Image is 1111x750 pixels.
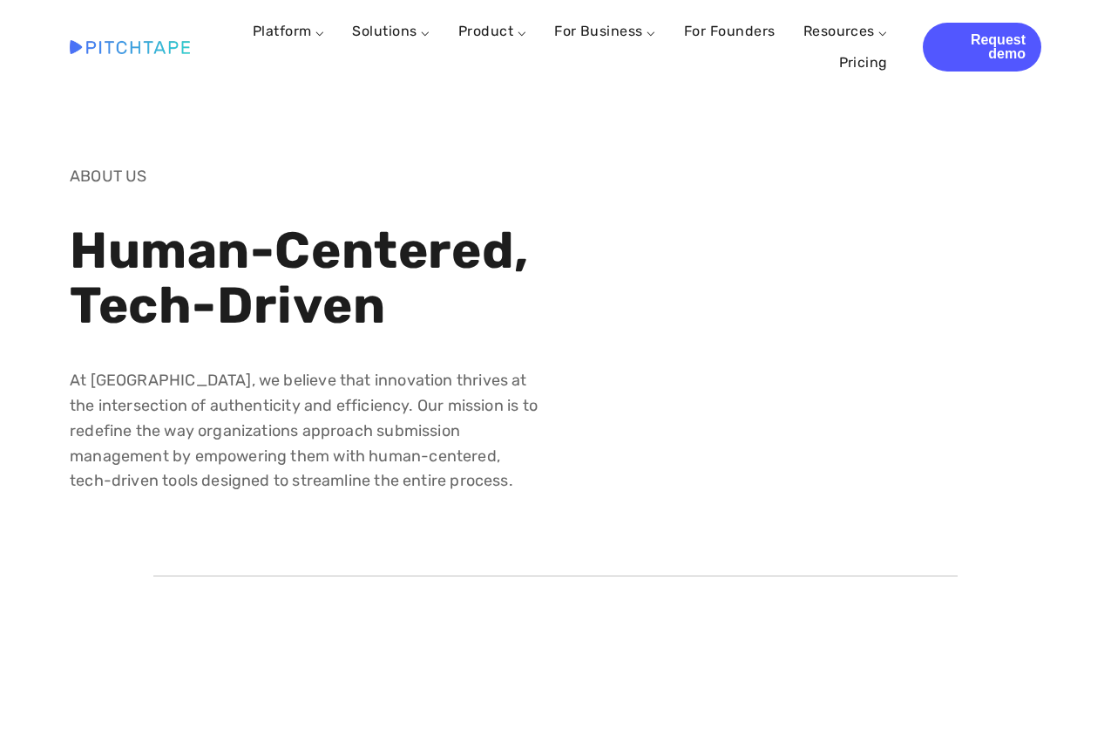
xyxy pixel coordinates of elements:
a: For Business ⌵ [554,23,656,39]
img: Pitchtape | Video Submission Management Software [70,40,190,54]
h1: Human-Centered, Tech-Driven [70,223,541,335]
a: Product ⌵ [458,23,526,39]
p: At [GEOGRAPHIC_DATA], we believe that innovation thrives at the intersection of authenticity and ... [70,368,541,494]
iframe: Chat Widget [1024,666,1111,750]
a: Solutions ⌵ [352,23,430,39]
p: ABOUT US [70,164,541,189]
a: Pricing [839,47,888,78]
a: Request demo [923,23,1041,72]
a: Resources ⌵ [803,23,888,39]
a: For Founders [684,16,776,47]
a: Platform ⌵ [253,23,325,39]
